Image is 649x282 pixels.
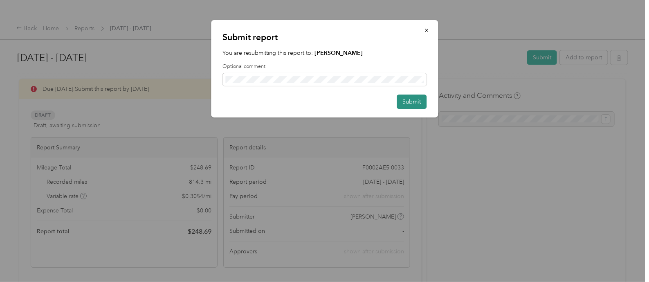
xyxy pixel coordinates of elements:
[222,63,427,70] label: Optional comment
[314,50,363,56] strong: [PERSON_NAME]
[397,95,427,109] button: Submit
[222,49,427,57] p: You are resubmitting this report to:
[603,236,649,282] iframe: Everlance-gr Chat Button Frame
[222,32,427,43] p: Submit report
